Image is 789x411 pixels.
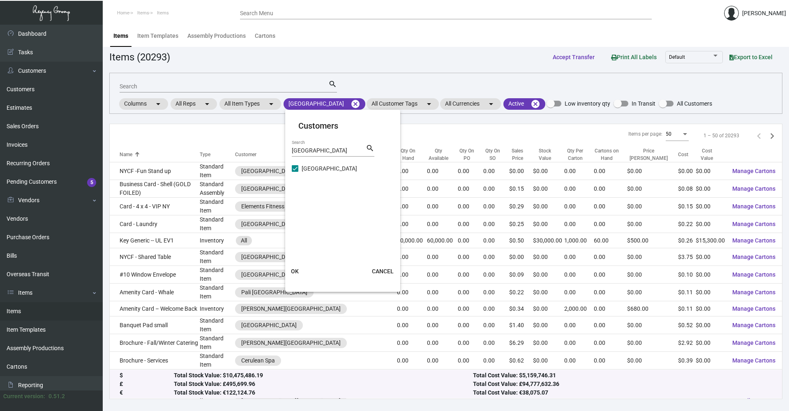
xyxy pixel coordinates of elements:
div: Current version: [3,392,45,401]
span: [GEOGRAPHIC_DATA] [302,164,357,173]
button: OK [282,264,308,279]
div: 0.51.2 [48,392,65,401]
mat-card-title: Customers [298,120,387,132]
span: OK [291,268,299,275]
button: CANCEL [365,264,400,279]
span: CANCEL [372,268,394,275]
mat-icon: search [366,143,374,153]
